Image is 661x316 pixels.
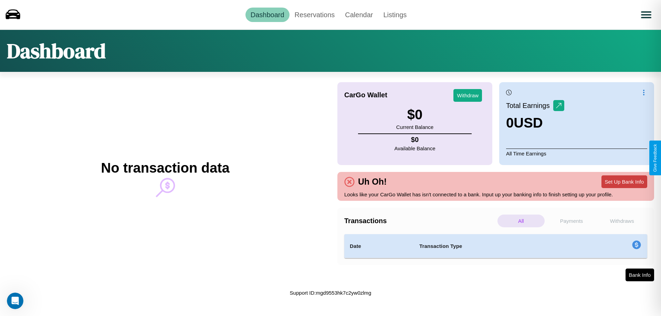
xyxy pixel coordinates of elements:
[290,288,371,297] p: Support ID: mgd9553hk7c2yw0zlmg
[548,215,595,227] p: Payments
[290,8,340,22] a: Reservations
[7,37,106,65] h1: Dashboard
[506,149,647,158] p: All Time Earnings
[344,217,496,225] h4: Transactions
[396,107,433,122] h3: $ 0
[453,89,482,102] button: Withdraw
[101,160,229,176] h2: No transaction data
[506,99,553,112] p: Total Earnings
[378,8,412,22] a: Listings
[497,215,545,227] p: All
[355,177,390,187] h4: Uh Oh!
[7,293,23,309] iframe: Intercom live chat
[601,175,647,188] button: Set Up Bank Info
[637,5,656,24] button: Open menu
[344,234,647,258] table: simple table
[395,136,436,144] h4: $ 0
[340,8,378,22] a: Calendar
[598,215,646,227] p: Withdraws
[396,122,433,132] p: Current Balance
[350,242,408,250] h4: Date
[395,144,436,153] p: Available Balance
[626,269,654,281] button: Bank Info
[344,91,387,99] h4: CarGo Wallet
[653,144,658,172] div: Give Feedback
[344,190,647,199] p: Looks like your CarGo Wallet has isn't connected to a bank. Input up your banking info to finish ...
[245,8,290,22] a: Dashboard
[506,115,564,131] h3: 0 USD
[419,242,576,250] h4: Transaction Type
